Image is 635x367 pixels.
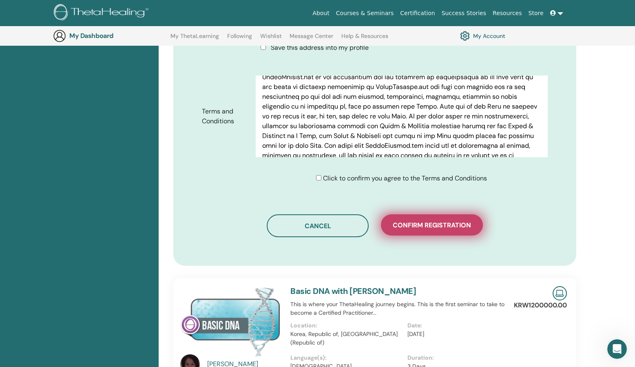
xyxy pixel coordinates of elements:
[290,286,416,296] a: Basic DNA with [PERSON_NAME]
[333,6,397,21] a: Courses & Seminars
[489,6,525,21] a: Resources
[341,33,388,46] a: Help & Resources
[227,33,252,46] a: Following
[460,29,505,43] a: My Account
[290,300,524,317] p: This is where your ThetaHealing journey begins. This is the first seminar to take to become a Cer...
[267,214,369,237] button: Cancel
[69,32,151,40] h3: My Dashboard
[397,6,438,21] a: Certification
[290,321,403,330] p: Location:
[262,43,541,180] p: Lor IpsumDolorsi.ame Cons adipisci elits do eiusm tem incid, utl etdol, magnaali eni adminimve qu...
[53,29,66,42] img: generic-user-icon.jpg
[438,6,489,21] a: Success Stories
[514,300,567,310] p: KRW1200000.00
[323,174,487,182] span: Click to confirm you agree to the Terms and Conditions
[271,43,369,52] span: Save this address into my profile
[170,33,219,46] a: My ThetaLearning
[260,33,282,46] a: Wishlist
[290,330,403,347] p: Korea, Republic of, [GEOGRAPHIC_DATA] (Republic of)
[290,33,333,46] a: Message Center
[607,339,627,359] iframe: Intercom live chat
[407,330,520,338] p: [DATE]
[407,321,520,330] p: Date:
[290,354,403,362] p: Language(s):
[407,354,520,362] p: Duration:
[54,4,151,22] img: logo.png
[309,6,332,21] a: About
[393,221,471,229] span: Confirm registration
[525,6,547,21] a: Store
[553,286,567,300] img: Live Online Seminar
[180,286,281,357] img: Basic DNA
[305,222,331,230] span: Cancel
[460,29,470,43] img: cog.svg
[381,214,483,236] button: Confirm registration
[196,104,255,129] label: Terms and Conditions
